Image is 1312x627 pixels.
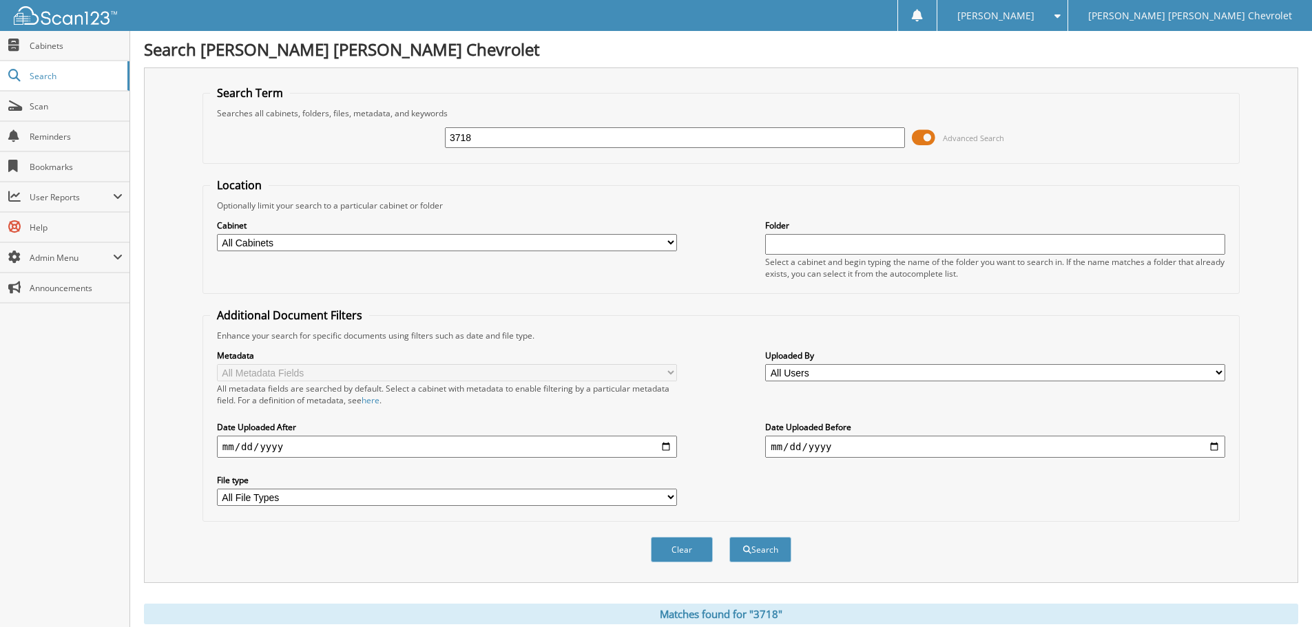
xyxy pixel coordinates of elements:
[217,383,677,406] div: All metadata fields are searched by default. Select a cabinet with metadata to enable filtering b...
[30,161,123,173] span: Bookmarks
[210,178,269,193] legend: Location
[729,537,791,562] button: Search
[765,256,1225,279] div: Select a cabinet and begin typing the name of the folder you want to search in. If the name match...
[14,6,117,25] img: scan123-logo-white.svg
[217,350,677,361] label: Metadata
[30,100,123,112] span: Scan
[30,131,123,142] span: Reminders
[765,421,1225,433] label: Date Uploaded Before
[210,330,1232,341] div: Enhance your search for specific documents using filters such as date and file type.
[210,200,1232,211] div: Optionally limit your search to a particular cabinet or folder
[30,40,123,52] span: Cabinets
[30,70,121,82] span: Search
[217,220,677,231] label: Cabinet
[210,107,1232,119] div: Searches all cabinets, folders, files, metadata, and keywords
[217,421,677,433] label: Date Uploaded After
[144,38,1298,61] h1: Search [PERSON_NAME] [PERSON_NAME] Chevrolet
[210,85,290,100] legend: Search Term
[217,474,677,486] label: File type
[362,394,379,406] a: here
[1088,12,1292,20] span: [PERSON_NAME] [PERSON_NAME] Chevrolet
[765,220,1225,231] label: Folder
[957,12,1034,20] span: [PERSON_NAME]
[765,350,1225,361] label: Uploaded By
[30,252,113,264] span: Admin Menu
[765,436,1225,458] input: end
[30,282,123,294] span: Announcements
[210,308,369,323] legend: Additional Document Filters
[651,537,713,562] button: Clear
[217,436,677,458] input: start
[30,191,113,203] span: User Reports
[144,604,1298,624] div: Matches found for "3718"
[30,222,123,233] span: Help
[943,133,1004,143] span: Advanced Search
